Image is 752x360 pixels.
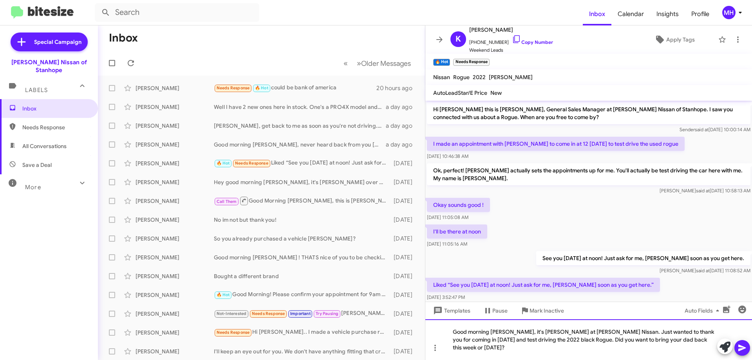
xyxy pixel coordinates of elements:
div: [PERSON_NAME] [136,272,214,280]
div: [PERSON_NAME] [136,329,214,336]
span: Needs Response [22,123,89,131]
span: Save a Deal [22,161,52,169]
span: 🔥 Hot [217,161,230,166]
span: Weekend Leads [469,46,553,54]
button: Pause [477,304,514,318]
div: [PERSON_NAME] [136,84,214,92]
div: [DATE] [390,253,419,261]
div: [DATE] [390,197,419,205]
div: Hey good morning [PERSON_NAME], it's [PERSON_NAME] over at [PERSON_NAME] Nissan. Just wanted to k... [214,178,390,186]
div: [PERSON_NAME], get back to me as soon as you're not driving. You're in a great spot right now! Ta... [214,122,386,130]
div: [PERSON_NAME] [136,178,214,186]
button: Auto Fields [678,304,728,318]
span: » [357,58,361,68]
span: [PERSON_NAME] [469,25,553,34]
div: a day ago [386,122,419,130]
p: I made an appointment with [PERSON_NAME] to come in at 12 [DATE] to test drive the used rogue [427,137,685,151]
div: [PERSON_NAME] [136,347,214,355]
a: Inbox [583,3,611,25]
div: Well I have 2 new ones here in stock. One's a PRO4X model and one's an SL model. The PRO4X model ... [214,103,386,111]
a: Special Campaign [11,33,88,51]
h1: Inbox [109,32,138,44]
span: Special Campaign [34,38,81,46]
div: [PERSON_NAME] [136,253,214,261]
div: I'll keep an eye out for you. We don't have anything fitting that criteria as of [DATE]. [214,347,390,355]
span: 2022 [473,74,486,81]
div: Good Morning [PERSON_NAME], this is [PERSON_NAME], [PERSON_NAME] asked me to reach out on his beh... [214,196,390,206]
div: a day ago [386,103,419,111]
a: Profile [685,3,716,25]
a: Insights [650,3,685,25]
div: [PERSON_NAME] had been good in your service department [214,309,390,318]
button: Mark Inactive [514,304,570,318]
small: 🔥 Hot [433,59,450,66]
div: MH [722,6,736,19]
p: Ok, perfect! [PERSON_NAME] actually sets the appointments up for me. You'll actually be test driv... [427,163,750,185]
button: Next [352,55,416,71]
div: [PERSON_NAME] [136,216,214,224]
div: [PERSON_NAME] [136,310,214,318]
div: a day ago [386,141,419,148]
span: AutoLeadStar/E Price [433,89,487,96]
span: Older Messages [361,59,411,68]
span: Labels [25,87,48,94]
span: Apply Tags [666,33,695,47]
div: Hi [PERSON_NAME].. I made a vehicle purchase recently. Respectfully, put me on your DNC .. no lon... [214,328,390,337]
div: Good morning [PERSON_NAME] ! THATS nice of you to be checking in, unfortunately I am not sure on ... [214,253,390,261]
div: Bought a different brand [214,272,390,280]
small: Needs Response [453,59,489,66]
span: K [456,33,461,45]
div: Liked “See you [DATE] at noon! Just ask for me, [PERSON_NAME] soon as you get here.” [214,159,390,168]
span: Not-Interested [217,311,247,316]
span: Inbox [22,105,89,112]
span: [DATE] 3:52:47 PM [427,294,465,300]
span: Mark Inactive [530,304,564,318]
span: said at [696,188,710,194]
span: Sender [DATE] 10:00:14 AM [680,127,750,132]
p: Hi [PERSON_NAME] this is [PERSON_NAME], General Sales Manager at [PERSON_NAME] Nissan of Stanhope... [427,102,750,124]
div: [DATE] [390,159,419,167]
span: [PERSON_NAME] [489,74,533,81]
div: [DATE] [390,272,419,280]
button: Templates [425,304,477,318]
span: Important [290,311,311,316]
button: MH [716,6,743,19]
button: Apply Tags [634,33,714,47]
p: Liked “See you [DATE] at noon! Just ask for me, [PERSON_NAME] soon as you get here.” [427,278,660,292]
span: 🔥 Hot [217,292,230,297]
span: Try Pausing [316,311,338,316]
span: [PERSON_NAME] [DATE] 11:08:52 AM [660,268,750,273]
div: [PERSON_NAME] [136,197,214,205]
div: 20 hours ago [376,84,419,92]
a: Calendar [611,3,650,25]
span: Call Them [217,199,237,204]
span: New [490,89,502,96]
div: [DATE] [390,291,419,299]
input: Search [95,3,259,22]
button: Previous [339,55,352,71]
div: [PERSON_NAME] [136,159,214,167]
div: So you already purchased a vehicle [PERSON_NAME]? [214,235,390,242]
span: said at [695,127,709,132]
div: Good morning [PERSON_NAME], never heard back from you [DATE]. Have you thought about the Pathfind... [214,141,386,148]
span: Auto Fields [685,304,722,318]
div: Good Morning! Please confirm your appointment for 9am [DATE] at [PERSON_NAME] Nissan. Please ask ... [214,290,390,299]
div: [PERSON_NAME] [136,235,214,242]
span: More [25,184,41,191]
div: [PERSON_NAME] [136,122,214,130]
span: 🔥 Hot [255,85,268,90]
div: [DATE] [390,347,419,355]
div: [PERSON_NAME] [136,103,214,111]
div: [PERSON_NAME] [136,141,214,148]
div: [DATE] [390,329,419,336]
nav: Page navigation example [339,55,416,71]
span: Needs Response [235,161,268,166]
div: [DATE] [390,216,419,224]
p: Okay sounds good ! [427,198,490,212]
span: [DATE] 11:05:08 AM [427,214,468,220]
p: See you [DATE] at noon! Just ask for me, [PERSON_NAME] soon as you get here. [536,251,750,265]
